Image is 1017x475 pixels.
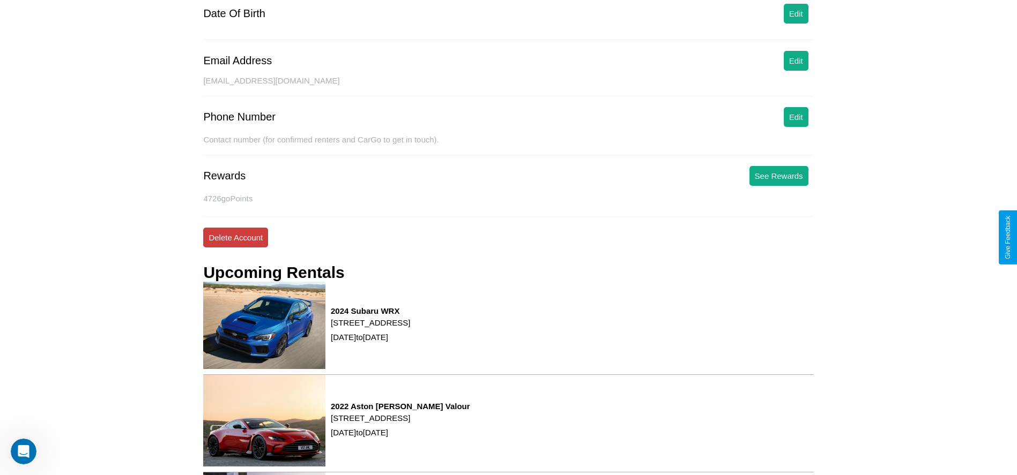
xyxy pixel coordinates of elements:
div: Date Of Birth [203,7,265,20]
p: [STREET_ADDRESS] [331,315,410,330]
img: rental [203,375,325,466]
img: rental [203,282,325,368]
div: Email Address [203,55,272,67]
h3: Upcoming Rentals [203,263,344,282]
p: [STREET_ADDRESS] [331,411,470,425]
button: Edit [784,51,808,71]
p: [DATE] to [DATE] [331,425,470,440]
button: Edit [784,4,808,24]
button: See Rewards [749,166,808,186]
iframe: Intercom live chat [11,439,36,464]
p: [DATE] to [DATE] [331,330,410,344]
p: 4726 goPoints [203,191,813,206]
div: Give Feedback [1004,216,1012,259]
div: [EMAIL_ADDRESS][DOMAIN_NAME] [203,76,813,96]
button: Delete Account [203,228,268,247]
div: Phone Number [203,111,276,123]
div: Contact number (for confirmed renters and CarGo to get in touch). [203,135,813,155]
button: Edit [784,107,808,127]
h3: 2022 Aston [PERSON_NAME] Valour [331,402,470,411]
h3: 2024 Subaru WRX [331,306,410,315]
div: Rewards [203,170,246,182]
